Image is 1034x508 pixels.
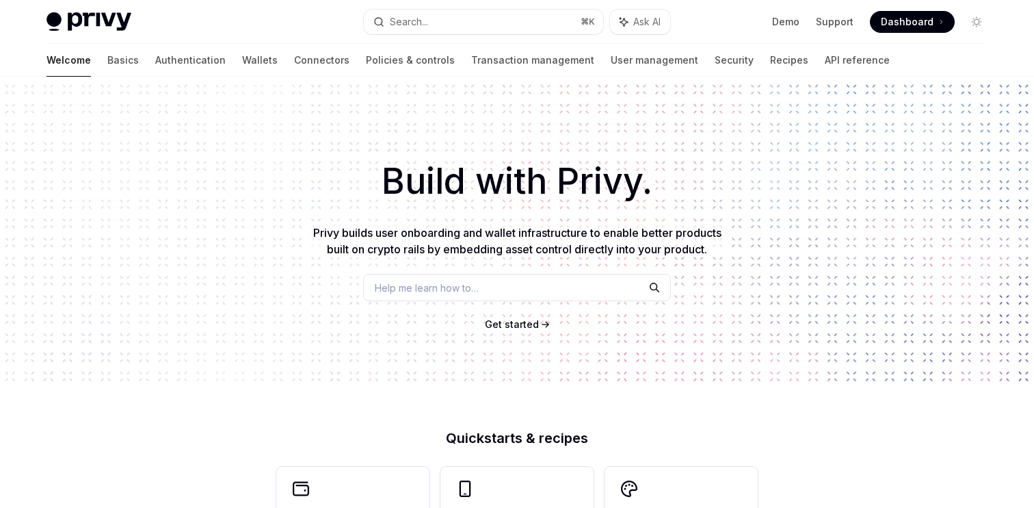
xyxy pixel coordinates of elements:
span: ⌘ K [581,16,595,27]
button: Ask AI [610,10,670,34]
span: Dashboard [881,15,933,29]
a: Connectors [294,44,349,77]
a: Authentication [155,44,226,77]
a: Basics [107,44,139,77]
span: Help me learn how to… [375,281,479,295]
a: Transaction management [471,44,594,77]
a: Welcome [47,44,91,77]
a: Dashboard [870,11,955,33]
span: Ask AI [633,15,661,29]
a: Get started [485,318,539,331]
a: Security [715,44,754,77]
h1: Build with Privy. [22,155,1012,208]
a: Recipes [770,44,808,77]
button: Toggle dark mode [966,11,987,33]
span: Privy builds user onboarding and wallet infrastructure to enable better products built on crypto ... [313,226,721,256]
a: User management [611,44,698,77]
a: Wallets [242,44,278,77]
a: Demo [772,15,799,29]
div: Search... [390,14,428,30]
a: Support [816,15,853,29]
button: Search...⌘K [364,10,603,34]
h2: Quickstarts & recipes [276,431,758,445]
img: light logo [47,12,131,31]
a: API reference [825,44,890,77]
a: Policies & controls [366,44,455,77]
span: Get started [485,318,539,330]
